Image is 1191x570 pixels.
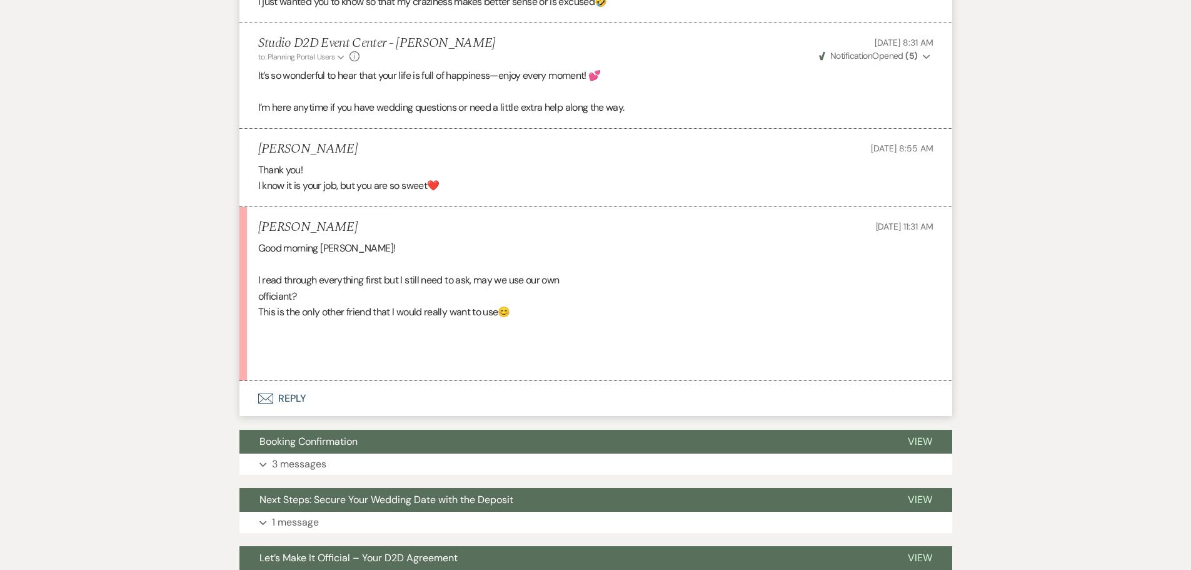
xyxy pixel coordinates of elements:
p: Thank you! [258,162,933,178]
span: to: Planning Portal Users [258,52,335,62]
button: Booking Confirmation [239,430,888,454]
p: I’m here anytime if you have wedding questions or need a little extra help along the way. [258,99,933,116]
button: View [888,546,952,570]
span: Notification [830,50,872,61]
span: Let’s Make It Official – Your D2D Agreement [259,551,458,564]
button: Let’s Make It Official – Your D2D Agreement [239,546,888,570]
span: Next Steps: Secure Your Wedding Date with the Deposit [259,493,513,506]
button: to: Planning Portal Users [258,51,347,63]
button: Next Steps: Secure Your Wedding Date with the Deposit [239,488,888,512]
h5: [PERSON_NAME] [258,220,358,235]
span: [DATE] 11:31 AM [876,221,933,232]
button: View [888,488,952,512]
span: View [908,551,932,564]
p: I know it is your job, but you are so sweet❤️ [258,178,933,194]
h5: Studio D2D Event Center - [PERSON_NAME] [258,36,496,51]
button: NotificationOpened (5) [817,49,933,63]
h5: [PERSON_NAME] [258,141,358,157]
strong: ( 5 ) [905,50,917,61]
span: Opened [819,50,918,61]
button: 3 messages [239,454,952,475]
span: [DATE] 8:55 AM [871,143,933,154]
button: View [888,430,952,454]
p: 3 messages [272,456,326,472]
button: 1 message [239,512,952,533]
span: View [908,435,932,448]
button: Reply [239,381,952,416]
div: Good morning [PERSON_NAME]! I read through everything first but I still need to ask, may we use o... [258,240,933,369]
span: View [908,493,932,506]
p: 1 message [272,514,319,531]
p: It’s so wonderful to hear that your life is full of happiness—enjoy every moment! 💕 [258,68,933,84]
span: Booking Confirmation [259,435,358,448]
span: [DATE] 8:31 AM [875,37,933,48]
